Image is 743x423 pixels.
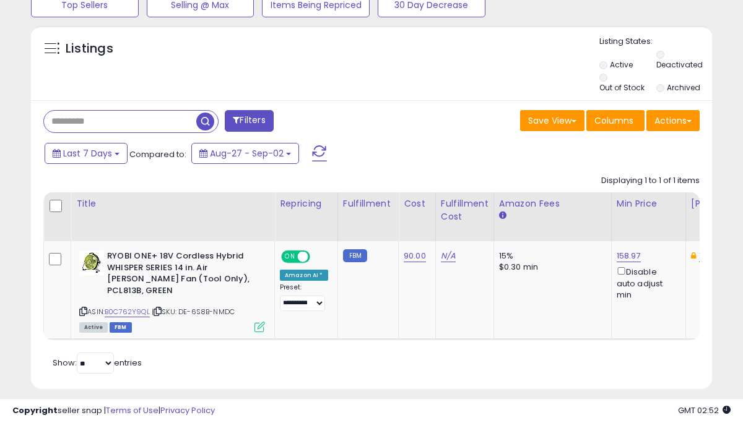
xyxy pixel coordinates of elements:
[656,59,703,70] label: Deactivated
[586,110,645,131] button: Columns
[499,210,506,221] small: Amazon Fees.
[594,114,633,127] span: Columns
[79,250,104,275] img: 51ZM4QwQrFL._SL40_.jpg
[105,307,150,317] a: B0C762Y9QL
[280,197,332,210] div: Repricing
[280,270,328,281] div: Amazon AI *
[599,82,645,93] label: Out of Stock
[667,82,700,93] label: Archived
[441,197,489,223] div: Fulfillment Cost
[79,250,265,331] div: ASIN:
[110,322,132,333] span: FBM
[520,110,584,131] button: Save View
[79,322,108,333] span: All listings currently available for purchase on Amazon
[617,265,676,301] div: Disable auto adjust min
[699,250,724,262] a: 174.98
[129,148,186,160] span: Compared to:
[343,197,393,210] div: Fulfillment
[617,197,680,210] div: Min Price
[106,404,159,416] a: Terms of Use
[160,404,215,416] a: Privacy Policy
[225,110,273,132] button: Filters
[601,175,700,187] div: Displaying 1 to 1 of 1 items
[499,250,602,262] div: 15%
[12,405,215,417] div: seller snap | |
[499,197,606,210] div: Amazon Fees
[343,249,367,262] small: FBM
[617,250,641,262] a: 158.97
[45,143,128,164] button: Last 7 Days
[282,252,298,262] span: ON
[441,250,456,262] a: N/A
[12,404,58,416] strong: Copyright
[599,36,713,48] p: Listing States:
[66,40,113,58] h5: Listings
[107,250,258,299] b: RYOBI ONE+ 18V Cordless Hybrid WHISPER SERIES 14 in. Air [PERSON_NAME] Fan (Tool Only), PCL813B, ...
[308,252,328,262] span: OFF
[499,262,602,273] div: $0.30 min
[53,357,142,369] span: Show: entries
[404,197,430,210] div: Cost
[678,404,731,416] span: 2025-09-10 02:52 GMT
[404,250,426,262] a: 90.00
[280,283,328,311] div: Preset:
[210,147,284,160] span: Aug-27 - Sep-02
[76,197,269,210] div: Title
[610,59,633,70] label: Active
[191,143,299,164] button: Aug-27 - Sep-02
[152,307,235,317] span: | SKU: DE-6S8B-NMDC
[646,110,700,131] button: Actions
[63,147,112,160] span: Last 7 Days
